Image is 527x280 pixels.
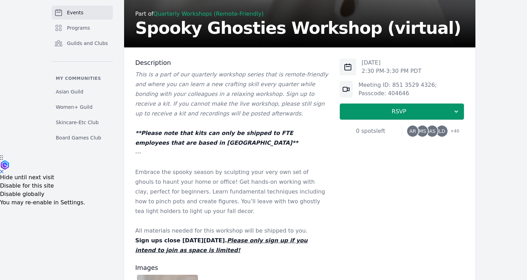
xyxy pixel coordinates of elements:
[52,101,113,113] a: Women+ Guild
[52,85,113,98] a: Asian Guild
[339,127,402,135] div: 0 spots left
[135,130,298,146] em: **Please note that kits can only be shipped to FTE employees that are based in [GEOGRAPHIC_DATA]**
[52,36,113,50] a: Guilds and Clubs
[135,167,328,216] p: Embrace the spooky season by sculpting your very own set of ghouls to haunt your home or office! ...
[56,119,99,126] span: Skincare-Etc Club
[410,129,416,134] span: AR
[135,20,461,36] h2: Spooky Ghosties Workshop (virtual)
[135,71,328,117] em: This is a part of our quarterly workshop series that is remote-friendly and where you can learn a...
[135,237,307,253] strong: Sign ups close [DATE][DATE].
[419,129,426,134] span: MS
[52,76,113,81] p: My communities
[52,6,113,20] a: Events
[446,127,459,137] span: + 40
[56,88,83,95] span: Asian Guild
[135,59,328,67] h3: Description
[67,24,90,31] span: Programs
[67,9,83,16] span: Events
[56,134,101,141] span: Board Games Club
[429,129,435,134] span: AS
[135,226,328,236] p: All materials needed for this workshop will be shipped to you.
[135,10,461,18] div: Part of
[339,103,464,120] button: RSVP
[56,104,92,111] span: Women+ Guild
[358,82,437,97] a: Meeting ID: 851 3529 4326; Passcode: 404646
[153,10,263,17] a: Quarterly Workshops (Remote-Friendly)
[362,59,422,67] p: [DATE]
[135,148,328,158] p: ---
[345,107,453,116] span: RSVP
[52,6,113,144] nav: Sidebar
[67,40,108,47] span: Guilds and Clubs
[52,21,113,35] a: Programs
[52,131,113,144] a: Board Games Club
[439,129,445,134] span: LD
[362,67,422,75] p: 2:30 PM - 3:30 PM PDT
[52,116,113,129] a: Skincare-Etc Club
[135,264,328,272] h3: Images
